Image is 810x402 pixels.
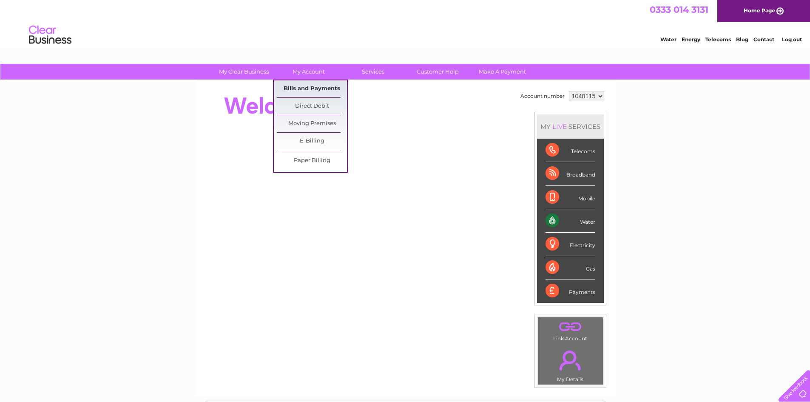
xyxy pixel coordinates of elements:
[546,186,595,209] div: Mobile
[338,64,408,80] a: Services
[403,64,473,80] a: Customer Help
[682,36,700,43] a: Energy
[546,162,595,185] div: Broadband
[209,64,279,80] a: My Clear Business
[277,98,347,115] a: Direct Debit
[277,80,347,97] a: Bills and Payments
[518,89,567,103] td: Account number
[736,36,748,43] a: Blog
[273,64,344,80] a: My Account
[546,279,595,302] div: Payments
[277,152,347,169] a: Paper Billing
[205,5,606,41] div: Clear Business is a trading name of Verastar Limited (registered in [GEOGRAPHIC_DATA] No. 3667643...
[551,123,568,131] div: LIVE
[705,36,731,43] a: Telecoms
[753,36,774,43] a: Contact
[537,343,603,385] td: My Details
[660,36,676,43] a: Water
[782,36,802,43] a: Log out
[540,319,601,334] a: .
[546,139,595,162] div: Telecoms
[277,115,347,132] a: Moving Premises
[467,64,537,80] a: Make A Payment
[540,345,601,375] a: .
[537,114,604,139] div: MY SERVICES
[546,256,595,279] div: Gas
[546,233,595,256] div: Electricity
[546,209,595,233] div: Water
[650,4,708,15] a: 0333 014 3131
[537,317,603,344] td: Link Account
[28,22,72,48] img: logo.png
[277,133,347,150] a: E-Billing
